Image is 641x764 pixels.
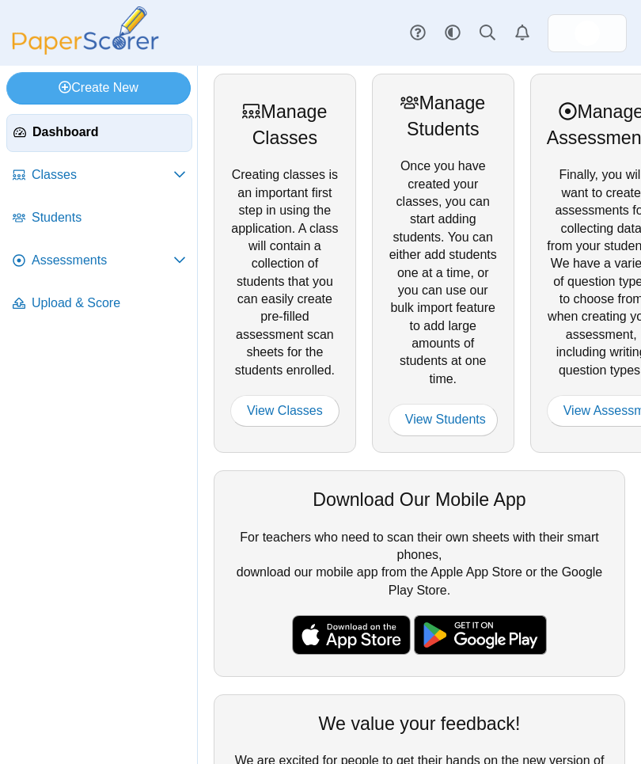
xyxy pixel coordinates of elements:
[505,16,540,51] a: Alerts
[372,74,514,452] div: Once you have created your classes, you can start adding students. You can either add students on...
[575,21,600,46] img: ps.YQphMh5fh5Aef9Eh
[6,6,165,55] img: PaperScorer
[6,242,192,280] a: Assessments
[6,44,165,57] a: PaperScorer
[32,166,173,184] span: Classes
[230,487,609,512] div: Download Our Mobile App
[214,74,356,452] div: Creating classes is an important first step in using the application. A class will contain a coll...
[6,285,192,323] a: Upload & Score
[389,404,498,435] a: View Students
[230,711,609,736] div: We value your feedback!
[548,14,627,52] a: ps.YQphMh5fh5Aef9Eh
[6,200,192,238] a: Students
[230,395,339,427] a: View Classes
[6,114,192,152] a: Dashboard
[6,157,192,195] a: Classes
[214,470,625,677] div: For teachers who need to scan their own sheets with their smart phones, download our mobile app f...
[389,90,498,142] div: Manage Students
[32,252,173,269] span: Assessments
[6,72,191,104] a: Create New
[575,21,600,46] span: Dena Szpilzinger
[414,615,547,655] img: google-play-badge.png
[32,295,186,312] span: Upload & Score
[32,209,186,226] span: Students
[292,615,411,655] img: apple-store-badge.svg
[32,124,185,141] span: Dashboard
[230,99,339,150] div: Manage Classes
